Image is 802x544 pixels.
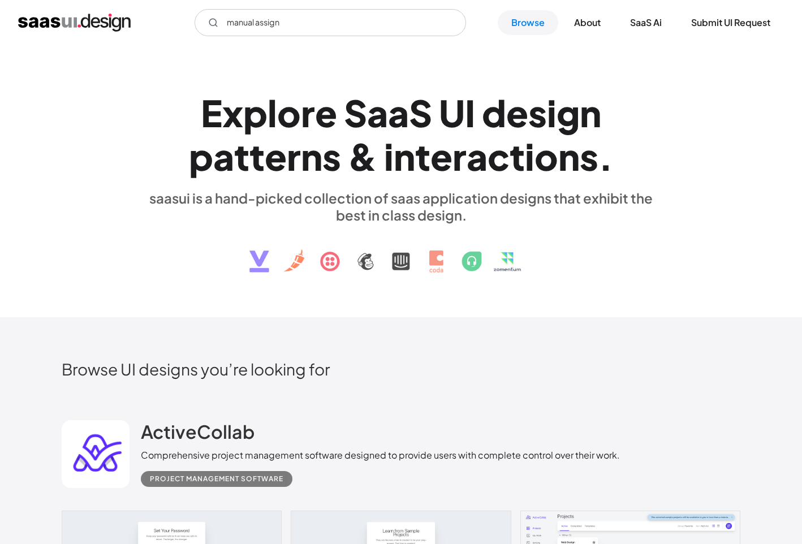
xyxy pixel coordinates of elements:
div: E [201,91,222,135]
div: x [222,91,243,135]
div: & [348,135,377,178]
h2: ActiveCollab [141,420,255,443]
div: e [430,135,452,178]
div: p [189,135,213,178]
a: home [18,14,131,32]
div: o [534,135,558,178]
div: . [598,135,613,178]
div: S [344,91,367,135]
div: g [557,91,580,135]
div: S [409,91,432,135]
div: a [213,135,234,178]
a: ActiveCollab [141,420,255,448]
div: t [249,135,265,178]
div: n [394,135,415,178]
div: saasui is a hand-picked collection of saas application designs that exhibit the best in class des... [141,189,661,223]
div: a [467,135,488,178]
div: a [367,91,388,135]
div: e [506,91,528,135]
div: c [488,135,510,178]
div: e [315,91,337,135]
div: n [580,91,601,135]
div: s [528,91,547,135]
img: text, icon, saas logo [230,223,572,282]
input: Search UI designs you're looking for... [195,9,466,36]
div: s [580,135,598,178]
div: n [301,135,322,178]
div: I [465,91,475,135]
a: About [560,10,614,35]
div: s [322,135,341,178]
div: i [384,135,394,178]
div: d [482,91,506,135]
div: i [525,135,534,178]
div: r [301,91,315,135]
div: e [265,135,287,178]
div: r [287,135,301,178]
div: i [547,91,557,135]
div: t [415,135,430,178]
div: a [388,91,409,135]
a: SaaS Ai [616,10,675,35]
div: Project Management Software [150,472,283,486]
div: U [439,91,465,135]
h2: Browse UI designs you’re looking for [62,359,740,379]
div: t [510,135,525,178]
a: Submit UI Request [678,10,784,35]
h1: Explore SaaS UI design patterns & interactions. [141,91,661,178]
div: t [234,135,249,178]
a: Browse [498,10,558,35]
div: n [558,135,580,178]
div: p [243,91,268,135]
div: o [277,91,301,135]
div: r [452,135,467,178]
div: Comprehensive project management software designed to provide users with complete control over th... [141,448,620,462]
div: l [268,91,277,135]
form: Email Form [195,9,466,36]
